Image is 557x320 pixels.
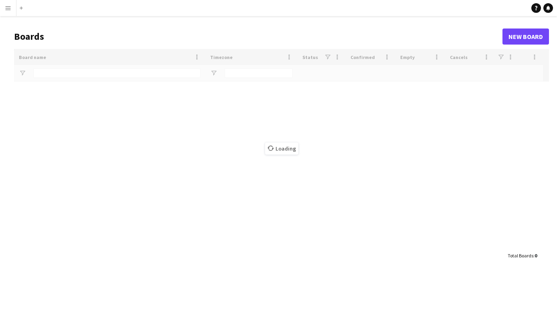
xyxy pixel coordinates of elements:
span: Loading [265,143,298,155]
div: : [508,248,537,263]
h1: Boards [14,31,502,43]
span: Total Boards [508,253,533,259]
a: New Board [502,29,549,45]
span: 0 [535,253,537,259]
